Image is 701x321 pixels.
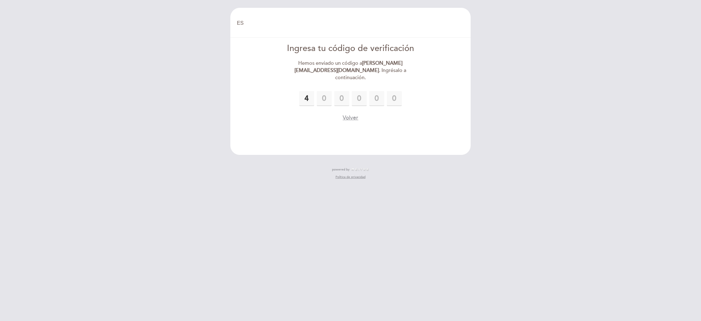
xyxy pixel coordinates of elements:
[387,91,402,106] input: 0
[369,91,384,106] input: 0
[317,91,332,106] input: 0
[279,43,422,55] div: Ingresa tu código de verificación
[294,60,402,74] strong: [PERSON_NAME][EMAIL_ADDRESS][DOMAIN_NAME]
[343,114,358,122] button: Volver
[332,167,369,172] a: powered by
[299,91,314,106] input: 0
[351,168,369,171] img: MEITRE
[279,60,422,81] div: Hemos enviado un código a . Ingrésalo a continuación.
[352,91,367,106] input: 0
[332,167,350,172] span: powered by
[335,175,366,179] a: Política de privacidad
[334,91,349,106] input: 0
